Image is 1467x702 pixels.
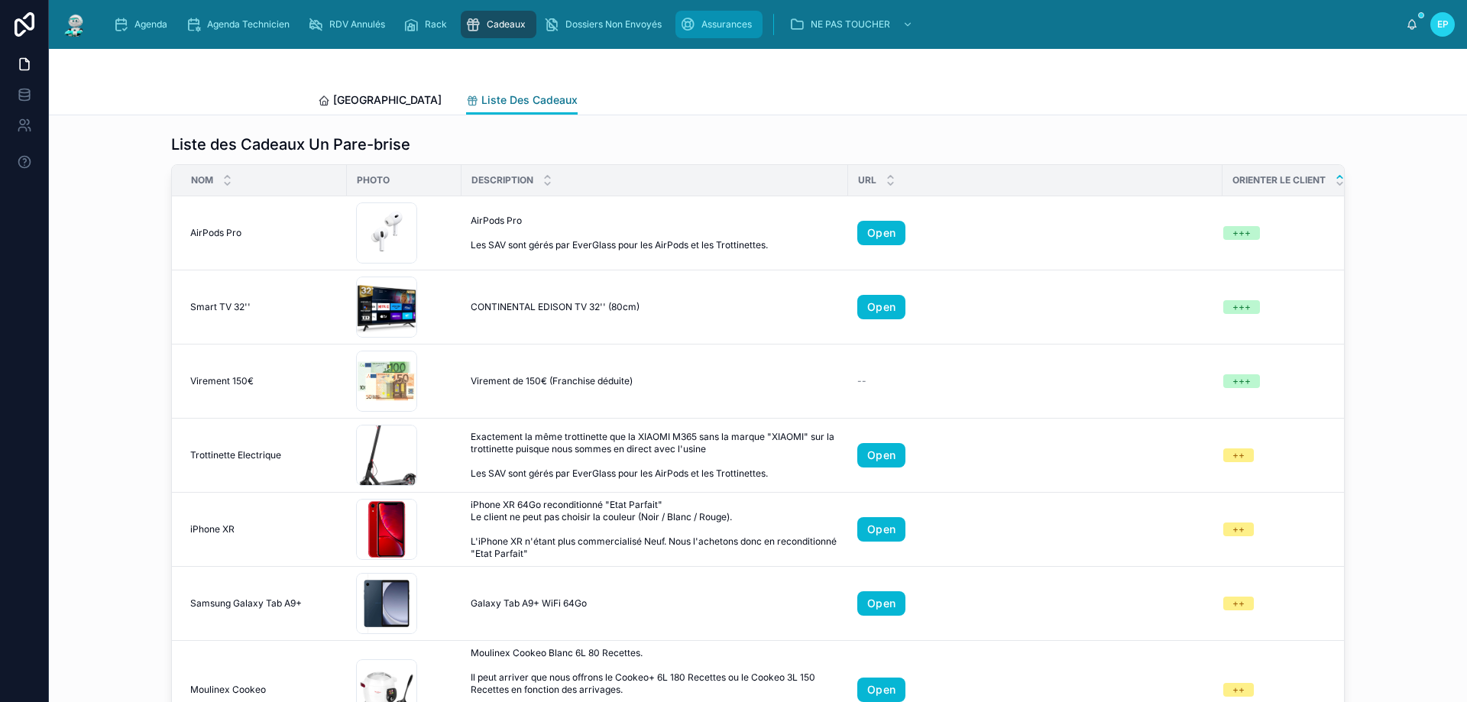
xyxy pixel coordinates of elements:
div: +++ [1232,300,1251,314]
span: Galaxy Tab A9+ WiFi 64Go [471,597,587,610]
div: scrollable content [101,8,1406,41]
span: Cadeaux [487,18,526,31]
span: URL [858,174,876,186]
a: Rack [399,11,458,38]
a: Open [857,221,905,245]
a: RDV Annulés [303,11,396,38]
a: Cadeaux [461,11,536,38]
span: [GEOGRAPHIC_DATA] [333,92,442,108]
div: ++ [1232,448,1245,462]
span: -- [857,375,866,387]
span: Exactement la même trottinette que la XIAOMI M365 sans la marque "XIAOMI" sur la trottinette puis... [471,431,839,480]
div: ++ [1232,522,1245,536]
span: Virement de 150€ (Franchise déduite) [471,375,633,387]
span: NE PAS TOUCHER [811,18,890,31]
span: Description [471,174,533,186]
img: App logo [61,12,89,37]
a: NE PAS TOUCHER [785,11,921,38]
span: Nom [191,174,213,186]
span: Agenda Technicien [207,18,290,31]
a: Liste Des Cadeaux [466,86,578,115]
a: [GEOGRAPHIC_DATA] [318,86,442,117]
span: CONTINENTAL EDISON TV 32'' (80cm) [471,301,640,313]
span: Dossiers Non Envoyés [565,18,662,31]
span: RDV Annulés [329,18,385,31]
span: iPhone XR [190,523,235,535]
span: Liste Des Cadeaux [481,92,578,108]
a: Agenda Technicien [181,11,300,38]
span: Rack [425,18,447,31]
div: ++ [1232,683,1245,697]
span: Assurances [701,18,752,31]
span: Smart TV 32'' [190,301,251,313]
span: Photo [357,174,390,186]
span: Virement 150€ [190,375,254,387]
a: Open [857,517,905,542]
a: Open [857,295,905,319]
a: Dossiers Non Envoyés [539,11,672,38]
a: Open [857,678,905,702]
span: iPhone XR 64Go reconditionné "Etat Parfait" Le client ne peut pas choisir la couleur (Noir / Blan... [471,499,839,560]
span: Orienter le client [1232,174,1326,186]
span: AirPods Pro Les SAV sont gérés par EverGlass pour les AirPods et les Trottinettes. [471,215,821,251]
span: Trottinette Electrique [190,449,281,461]
span: Moulinex Cookeo [190,684,266,696]
span: EP [1437,18,1449,31]
a: Open [857,443,905,467]
span: Agenda [134,18,167,31]
div: +++ [1232,226,1251,240]
div: ++ [1232,597,1245,610]
span: Samsung Galaxy Tab A9+ [190,597,302,610]
a: Open [857,591,905,616]
h1: Liste des Cadeaux Un Pare-brise [171,134,410,155]
span: AirPods Pro [190,227,241,239]
div: +++ [1232,374,1251,388]
a: Agenda [108,11,178,38]
a: Assurances [675,11,763,38]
